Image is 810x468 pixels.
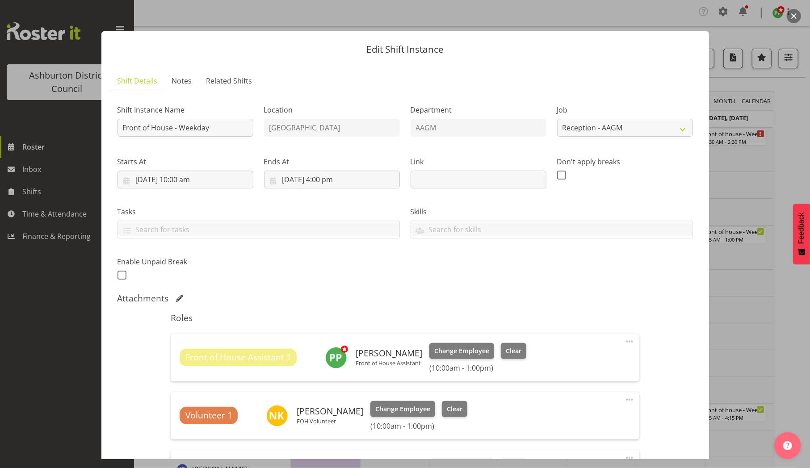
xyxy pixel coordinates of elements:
[264,171,400,188] input: Click to select...
[797,213,806,244] span: Feedback
[118,206,400,217] label: Tasks
[206,75,252,86] span: Related Shifts
[557,104,693,115] label: Job
[429,343,494,359] button: Change Employee
[411,104,546,115] label: Department
[557,156,693,167] label: Don't apply breaks
[356,348,422,358] h6: [PERSON_NAME]
[370,401,435,417] button: Change Employee
[506,346,521,356] span: Clear
[793,204,810,264] button: Feedback - Show survey
[264,104,400,115] label: Location
[434,346,489,356] span: Change Employee
[264,156,400,167] label: Ends At
[185,409,232,422] span: Volunteer 1
[110,45,700,54] p: Edit Shift Instance
[118,104,253,115] label: Shift Instance Name
[375,404,430,414] span: Change Employee
[266,405,288,426] img: nicole-ketter11481.jpg
[172,75,192,86] span: Notes
[411,206,693,217] label: Skills
[297,406,363,416] h6: [PERSON_NAME]
[411,222,692,236] input: Search for skills
[429,364,526,372] h6: (10:00am - 1:00pm)
[118,222,399,236] input: Search for tasks
[501,343,526,359] button: Clear
[118,119,253,137] input: Shift Instance Name
[185,351,291,364] span: Front of House Assistant 1
[118,156,253,167] label: Starts At
[118,293,169,304] h5: Attachments
[447,404,462,414] span: Clear
[783,441,792,450] img: help-xxl-2.png
[297,418,363,425] p: FOH Volunteer
[118,256,253,267] label: Enable Unpaid Break
[325,347,347,368] img: polly-price11030.jpg
[411,156,546,167] label: Link
[370,422,467,430] h6: (10:00am - 1:00pm)
[442,401,467,417] button: Clear
[118,75,158,86] span: Shift Details
[356,359,422,367] p: Front of House Assistant
[171,313,639,323] h5: Roles
[118,171,253,188] input: Click to select...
